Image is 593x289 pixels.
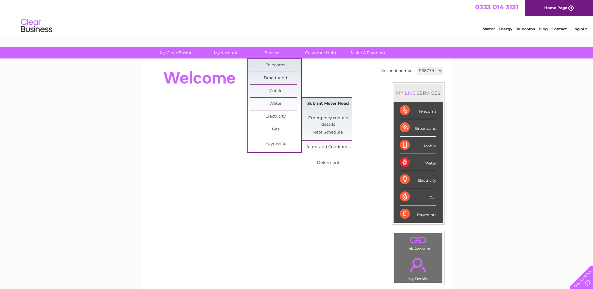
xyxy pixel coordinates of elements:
a: 0333 014 3131 [475,3,518,11]
a: Emergency contact details [302,112,354,124]
a: Deferment [302,157,354,169]
a: Terms and Conditions [302,141,354,153]
a: Water [250,98,301,110]
a: Broadband [250,72,301,84]
div: LIVE [404,90,417,96]
div: Mobile [400,137,436,154]
a: Electricity [250,110,301,123]
td: My Details [394,252,442,283]
a: Services [247,47,299,58]
a: Make A Payment [342,47,394,58]
a: My Account [200,47,251,58]
div: Electricity [400,171,436,188]
a: Telecoms [516,27,535,31]
a: My Clear Business [152,47,204,58]
a: Contact [551,27,567,31]
a: . [396,254,440,276]
a: Payments [250,138,301,150]
td: Link Account [394,233,442,253]
div: Broadband [400,119,436,136]
a: Customer Help [295,47,346,58]
a: Submit Meter Read [302,98,354,110]
a: Blog [539,27,548,31]
a: Gas [250,123,301,136]
div: MY SERVICES [394,84,443,102]
img: logo.png [21,16,53,35]
div: Gas [400,188,436,205]
a: Log out [572,27,587,31]
td: Account number [380,65,415,76]
div: Water [400,154,436,171]
a: Telecoms [250,59,301,72]
a: Mobile [250,85,301,97]
a: Energy [499,27,512,31]
a: Water [483,27,495,31]
div: Clear Business is a trading name of Verastar Limited (registered in [GEOGRAPHIC_DATA] No. 3667643... [149,3,445,30]
div: Payments [400,205,436,222]
a: . [396,235,440,246]
div: Telecoms [400,102,436,119]
a: Rate Schedule [302,126,354,139]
